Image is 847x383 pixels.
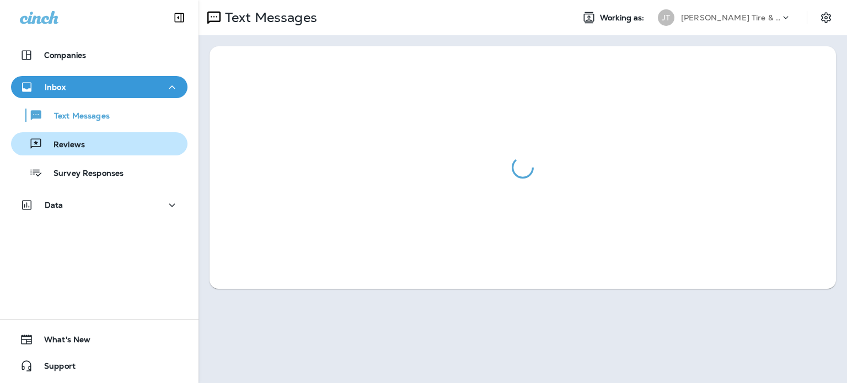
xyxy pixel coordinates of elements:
[11,194,187,216] button: Data
[658,9,674,26] div: JT
[164,7,195,29] button: Collapse Sidebar
[221,9,317,26] p: Text Messages
[42,169,124,179] p: Survey Responses
[11,161,187,184] button: Survey Responses
[600,13,647,23] span: Working as:
[45,201,63,209] p: Data
[11,76,187,98] button: Inbox
[816,8,836,28] button: Settings
[45,83,66,91] p: Inbox
[11,132,187,155] button: Reviews
[33,335,90,348] span: What's New
[43,111,110,122] p: Text Messages
[11,44,187,66] button: Companies
[11,355,187,377] button: Support
[11,104,187,127] button: Text Messages
[42,140,85,150] p: Reviews
[681,13,780,22] p: [PERSON_NAME] Tire & Auto
[44,51,86,60] p: Companies
[11,328,187,350] button: What's New
[33,362,76,375] span: Support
